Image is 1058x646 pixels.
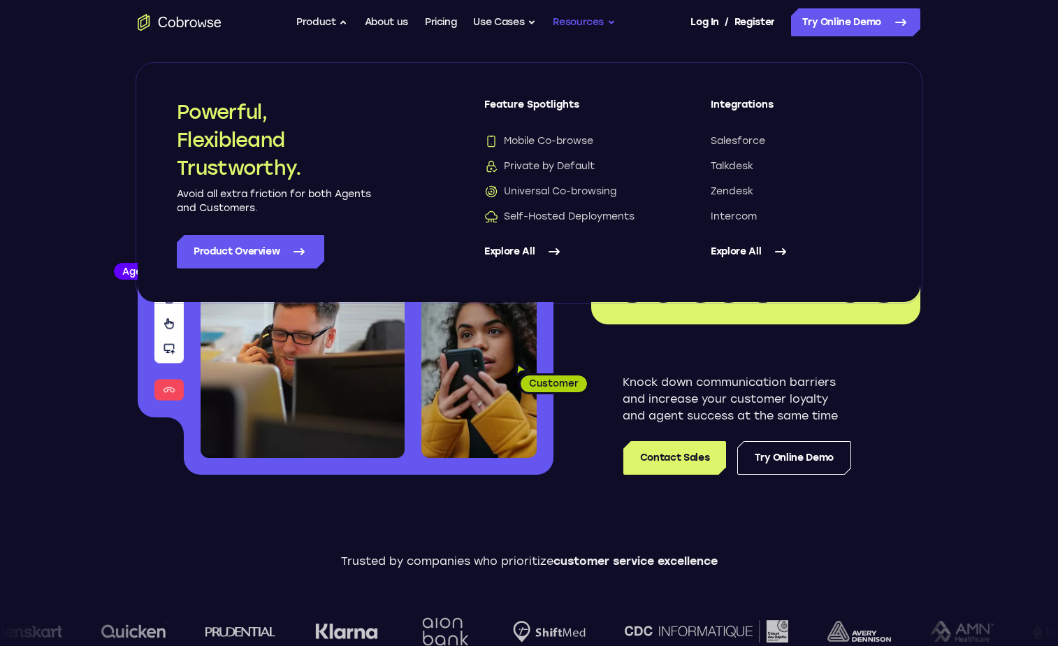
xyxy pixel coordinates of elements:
[553,8,616,36] button: Resources
[484,134,655,148] a: Mobile Co-browseMobile Co-browse
[473,621,546,643] img: Shiftmed
[484,134,498,148] img: Mobile Co-browse
[737,441,851,475] a: Try Online Demo
[553,554,718,568] span: customer service excellence
[585,620,748,642] img: CDC Informatique
[484,185,616,199] span: Universal Co-browsing
[711,210,881,224] a: Intercom
[425,8,457,36] a: Pricing
[711,185,881,199] a: Zendesk
[484,210,498,224] img: Self-Hosted Deployments
[166,626,236,637] img: prudential
[484,185,655,199] a: Universal Co-browsingUniversal Co-browsing
[711,134,765,148] span: Salesforce
[788,621,851,642] img: avery-dennison
[725,14,729,31] span: /
[711,210,757,224] span: Intercom
[711,98,881,123] span: Integrations
[791,8,920,36] a: Try Online Demo
[711,185,753,199] span: Zendesk
[484,159,498,173] img: Private by Default
[421,292,537,458] img: A customer holding their phone
[473,8,536,36] button: Use Cases
[177,98,372,182] h2: Powerful, Flexible and Trustworthy.
[296,8,348,36] button: Product
[365,8,408,36] a: About us
[484,134,593,148] span: Mobile Co-browse
[484,185,498,199] img: Universal Co-browsing
[177,235,324,268] a: Product Overview
[201,208,405,458] img: A customer support agent talking on the phone
[484,210,635,224] span: Self-Hosted Deployments
[177,187,372,215] p: Avoid all extra friction for both Agents and Customers.
[484,159,655,173] a: Private by DefaultPrivate by Default
[711,159,753,173] span: Talkdesk
[484,235,655,268] a: Explore All
[711,159,881,173] a: Talkdesk
[734,8,775,36] a: Register
[690,8,718,36] a: Log In
[711,134,881,148] a: Salesforce
[275,623,338,640] img: Klarna
[623,441,726,475] a: Contact Sales
[484,98,655,123] span: Feature Spotlights
[138,14,222,31] a: Go to the home page
[623,374,851,424] p: Knock down communication barriers and increase your customer loyalty and agent success at the sam...
[484,159,595,173] span: Private by Default
[484,210,655,224] a: Self-Hosted DeploymentsSelf-Hosted Deployments
[711,235,881,268] a: Explore All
